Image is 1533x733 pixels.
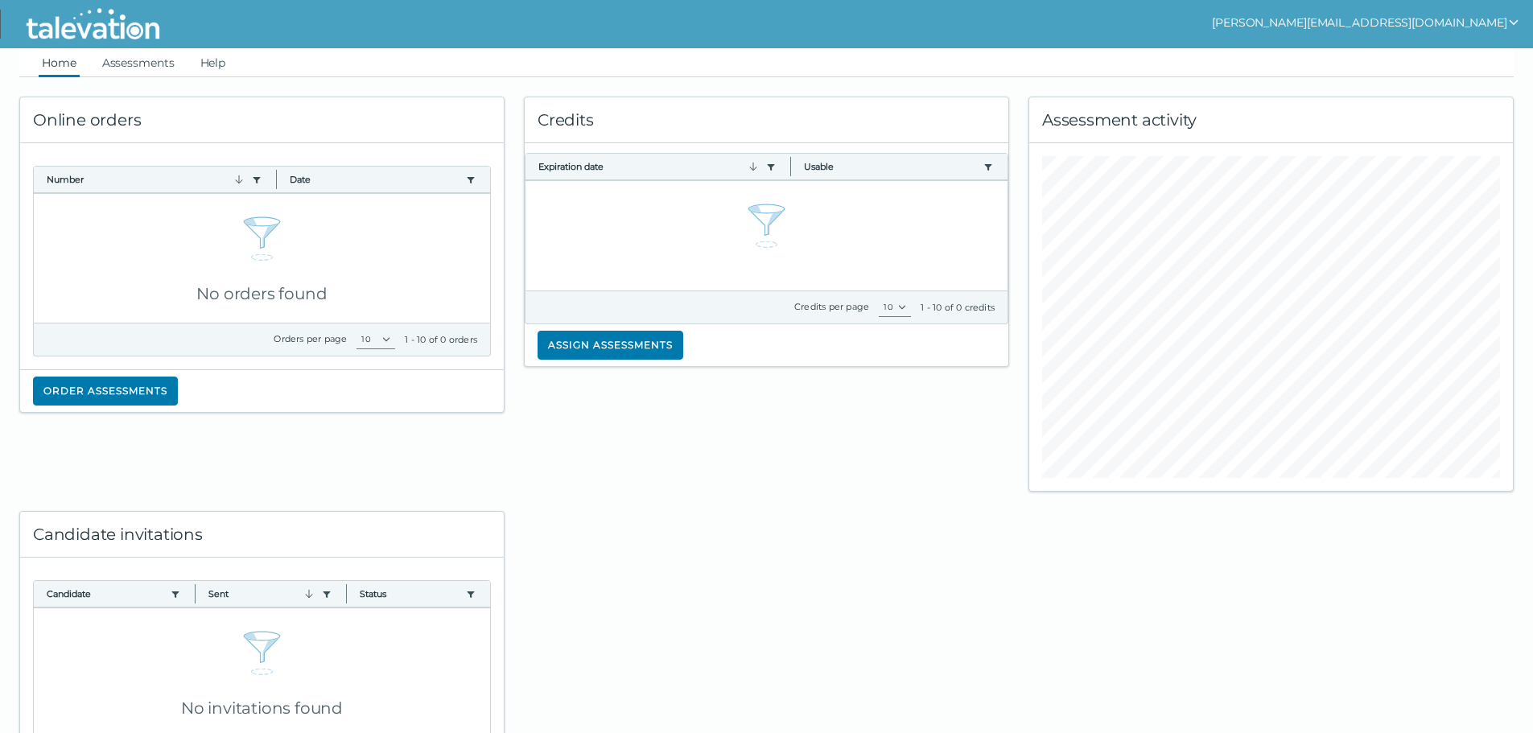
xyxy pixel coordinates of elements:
button: show user actions [1212,13,1520,32]
div: Online orders [20,97,504,143]
span: No orders found [196,284,327,303]
button: Candidate [47,587,164,600]
button: Assign assessments [538,331,683,360]
button: Column resize handle [785,149,796,183]
div: Assessment activity [1029,97,1513,143]
button: Order assessments [33,377,178,406]
div: Credits [525,97,1008,143]
a: Help [197,48,229,77]
a: Assessments [99,48,178,77]
label: Credits per page [794,301,869,312]
div: 1 - 10 of 0 credits [921,301,995,314]
button: Expiration date [538,160,760,173]
button: Sent [208,587,315,600]
a: Home [39,48,80,77]
button: Usable [804,160,977,173]
img: Talevation_Logo_Transparent_white.png [19,4,167,44]
button: Date [290,173,459,186]
button: Number [47,173,245,186]
button: Status [360,587,459,600]
div: Candidate invitations [20,512,504,558]
label: Orders per page [274,333,347,344]
button: Column resize handle [341,576,352,611]
span: No invitations found [181,698,343,718]
div: 1 - 10 of 0 orders [405,333,477,346]
button: Column resize handle [271,162,282,196]
button: Column resize handle [190,576,200,611]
